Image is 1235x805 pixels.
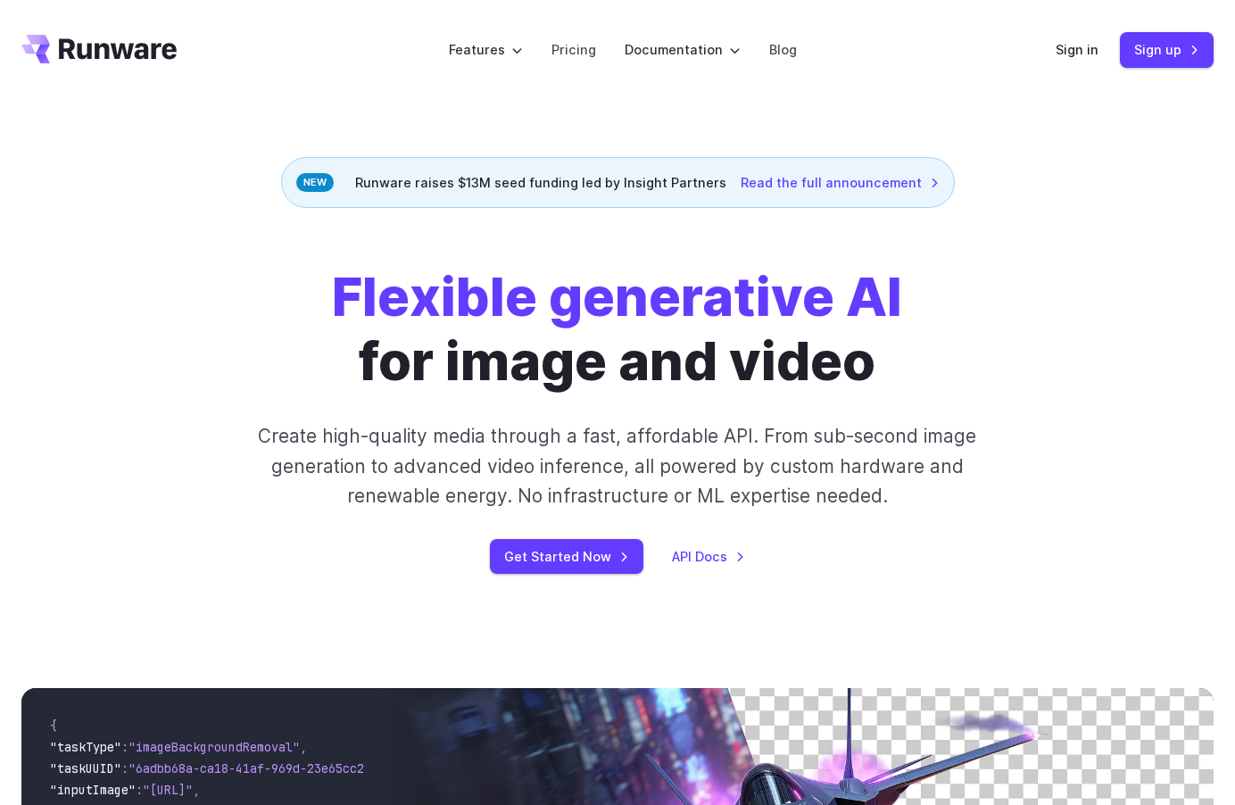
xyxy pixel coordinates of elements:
span: : [121,760,128,776]
span: , [300,739,307,755]
a: Sign in [1056,39,1098,60]
a: Get Started Now [490,539,643,574]
a: Blog [769,39,797,60]
p: Create high-quality media through a fast, affordable API. From sub-second image generation to adv... [236,421,999,510]
a: Read the full announcement [741,172,940,193]
span: "[URL]" [143,782,193,798]
span: , [193,782,200,798]
h1: for image and video [332,265,902,393]
span: : [121,739,128,755]
span: "inputImage" [50,782,136,798]
span: "taskUUID" [50,760,121,776]
label: Documentation [625,39,741,60]
span: "imageBackgroundRemoval" [128,739,300,755]
span: : [136,782,143,798]
a: Go to / [21,35,177,63]
span: { [50,718,57,734]
div: Runware raises $13M seed funding led by Insight Partners [281,157,955,208]
a: Pricing [551,39,596,60]
a: Sign up [1120,32,1214,67]
strong: Flexible generative AI [332,264,902,328]
a: API Docs [672,546,745,567]
span: "taskType" [50,739,121,755]
span: "6adbb68a-ca18-41af-969d-23e65cc2729c" [128,760,400,776]
label: Features [449,39,523,60]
